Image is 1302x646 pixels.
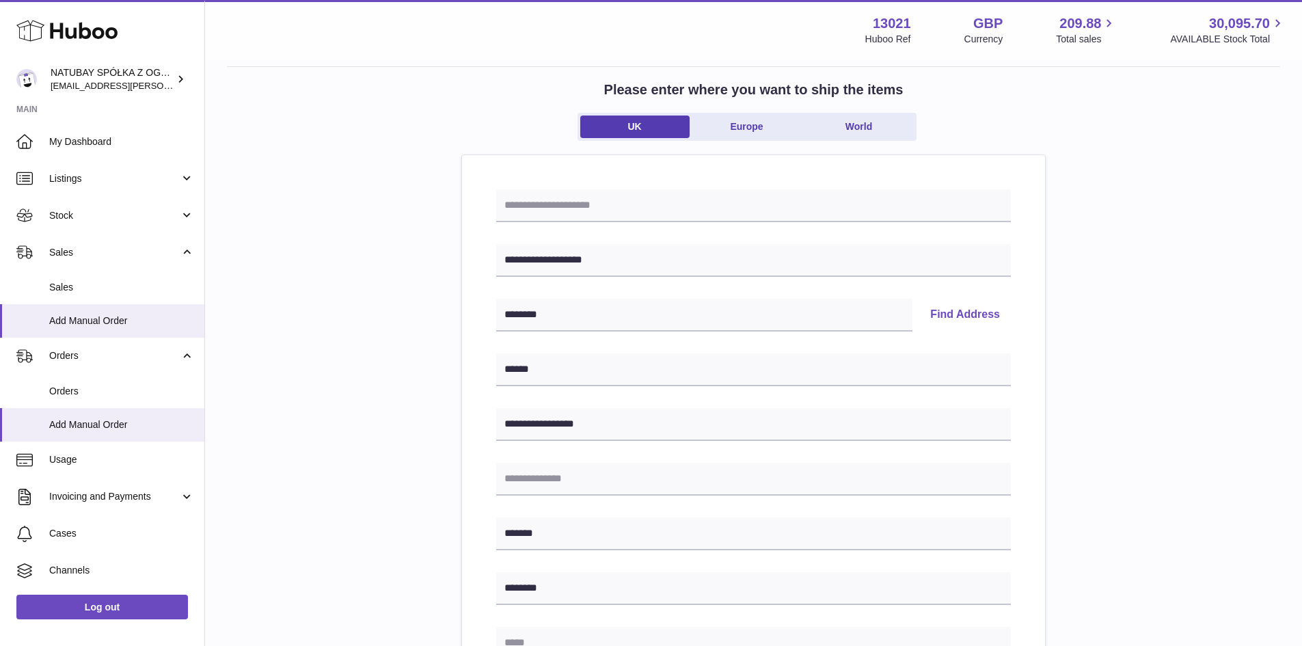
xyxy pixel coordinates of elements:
div: NATUBAY SPÓŁKA Z OGRANICZONĄ ODPOWIEDZIALNOŚCIĄ [51,66,174,92]
strong: 13021 [873,14,911,33]
span: My Dashboard [49,135,194,148]
span: [EMAIL_ADDRESS][PERSON_NAME][DOMAIN_NAME] [51,80,274,91]
span: Orders [49,385,194,398]
span: AVAILABLE Stock Total [1170,33,1286,46]
span: Listings [49,172,180,185]
span: Usage [49,453,194,466]
a: 209.88 Total sales [1056,14,1117,46]
a: Log out [16,595,188,619]
span: 209.88 [1059,14,1101,33]
span: Add Manual Order [49,314,194,327]
a: Europe [692,116,802,138]
span: Sales [49,281,194,294]
span: Invoicing and Payments [49,490,180,503]
img: kacper.antkowski@natubay.pl [16,69,37,90]
span: Total sales [1056,33,1117,46]
div: Huboo Ref [865,33,911,46]
span: Stock [49,209,180,222]
a: UK [580,116,690,138]
span: 30,095.70 [1209,14,1270,33]
span: Orders [49,349,180,362]
strong: GBP [973,14,1003,33]
button: Find Address [919,299,1011,332]
h2: Please enter where you want to ship the items [604,81,904,99]
a: 30,095.70 AVAILABLE Stock Total [1170,14,1286,46]
div: Currency [964,33,1003,46]
span: Cases [49,527,194,540]
a: World [804,116,914,138]
span: Sales [49,246,180,259]
span: Channels [49,564,194,577]
span: Add Manual Order [49,418,194,431]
